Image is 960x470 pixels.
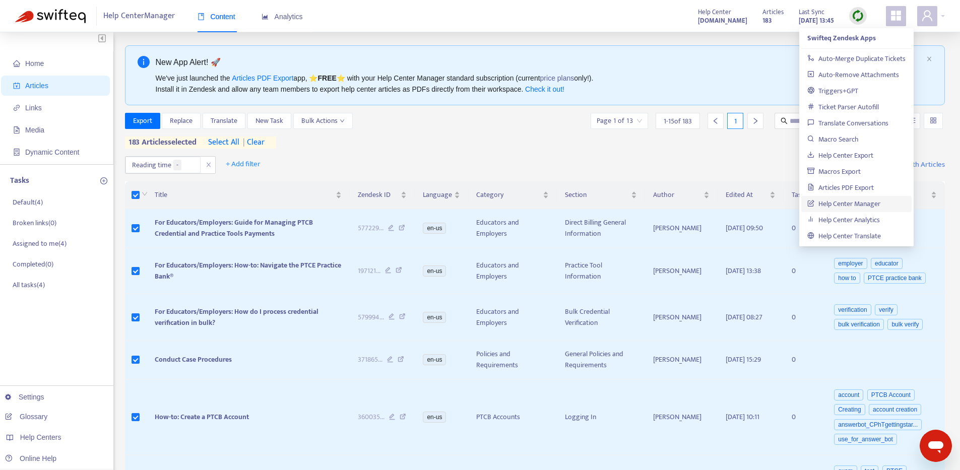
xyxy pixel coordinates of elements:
[13,149,20,156] span: container
[125,157,201,173] span: Reading time
[13,238,67,249] p: Assigned to me ( 4 )
[202,159,215,171] span: close
[358,354,382,365] span: 371865 ...
[156,56,923,69] div: New App Alert! 🚀
[807,133,859,145] a: Macro Search
[864,273,926,284] span: PTCE practice bank
[255,115,283,126] span: New Task
[423,189,452,200] span: Language
[125,113,160,129] button: Export
[243,136,245,149] span: |
[25,82,48,90] span: Articles
[262,13,269,20] span: area-chart
[13,82,20,89] span: account-book
[784,294,824,341] td: 0
[726,189,768,200] span: Edited At
[799,7,824,18] span: Last Sync
[762,15,772,26] strong: 183
[198,13,205,20] span: book
[540,74,574,82] a: price plans
[293,113,353,129] button: Bulk Actionsdown
[887,319,923,330] span: bulk verify
[781,117,788,124] span: search
[155,217,313,239] span: For Educators/Employers: Guide for Managing PTCB Credential and Practice Tools Payments
[155,259,341,282] span: For Educators/Employers: How-to: Navigate the PTCE Practice Bank®
[162,113,201,129] button: Replace
[727,113,743,129] div: 1
[247,113,291,129] button: New Task
[645,341,718,379] td: [PERSON_NAME]
[317,74,336,82] b: FREE
[784,181,824,209] th: Tasks
[232,74,293,82] a: Articles PDF Export
[13,259,53,270] p: Completed ( 0 )
[358,265,380,277] span: 197121 ...
[155,354,232,365] span: Conduct Case Procedures
[525,85,564,93] a: Check it out!
[726,311,762,323] span: [DATE] 08:27
[784,379,824,455] td: 0
[645,379,718,455] td: [PERSON_NAME]
[807,32,876,44] strong: Swifteq Zendesk Apps
[834,319,884,330] span: bulk verification
[834,419,922,430] span: answerbot_CPhTgettingstar...
[752,117,759,124] span: right
[13,280,45,290] p: All tasks ( 4 )
[25,148,79,156] span: Dynamic Content
[226,158,261,170] span: + Add filter
[468,294,556,341] td: Educators and Employers
[664,116,692,126] span: 1 - 15 of 183
[468,181,556,209] th: Category
[423,354,446,365] span: en-us
[807,182,874,193] a: Articles PDF Export
[358,223,383,234] span: 577229 ...
[920,430,952,462] iframe: Button to launch messaging window
[834,404,865,415] span: Creating
[208,137,239,149] span: select all
[921,10,933,22] span: user
[807,53,906,64] a: Auto-Merge Duplicate Tickets
[20,433,61,441] span: Help Centers
[799,15,834,26] strong: [DATE] 13:45
[807,214,880,226] a: Help Center Analytics
[698,15,747,26] a: [DOMAIN_NAME]
[25,59,44,68] span: Home
[133,115,152,126] span: Export
[807,69,899,81] a: Auto-Remove Attachments
[142,191,148,197] span: down
[867,389,915,400] span: PTCB Account
[415,181,468,209] th: Language
[834,304,871,315] span: verification
[807,198,880,210] a: Help Center Manager
[557,248,645,294] td: Practice Tool Information
[852,10,864,22] img: sync.dc5367851b00ba804db3.png
[762,7,784,18] span: Articles
[807,166,861,177] a: Macros Export
[198,13,235,21] span: Content
[645,294,718,341] td: [PERSON_NAME]
[5,393,44,401] a: Settings
[557,379,645,455] td: Logging In
[557,181,645,209] th: Section
[5,454,56,462] a: Online Help
[926,56,932,62] button: close
[173,160,181,170] span: -
[100,177,107,184] span: plus-circle
[155,189,334,200] span: Title
[557,209,645,248] td: Direct Billing General Information
[698,7,731,18] span: Help Center
[423,312,446,323] span: en-us
[468,379,556,455] td: PTCB Accounts
[726,265,761,277] span: [DATE] 13:38
[807,150,873,161] a: Help Center Export
[792,189,808,200] span: Tasks
[125,137,197,149] span: 183 articles selected
[645,181,718,209] th: Author
[423,412,446,423] span: en-us
[423,265,446,277] span: en-us
[712,117,719,124] span: left
[807,85,858,97] a: Triggers+GPT
[25,126,44,134] span: Media
[834,258,867,269] span: employer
